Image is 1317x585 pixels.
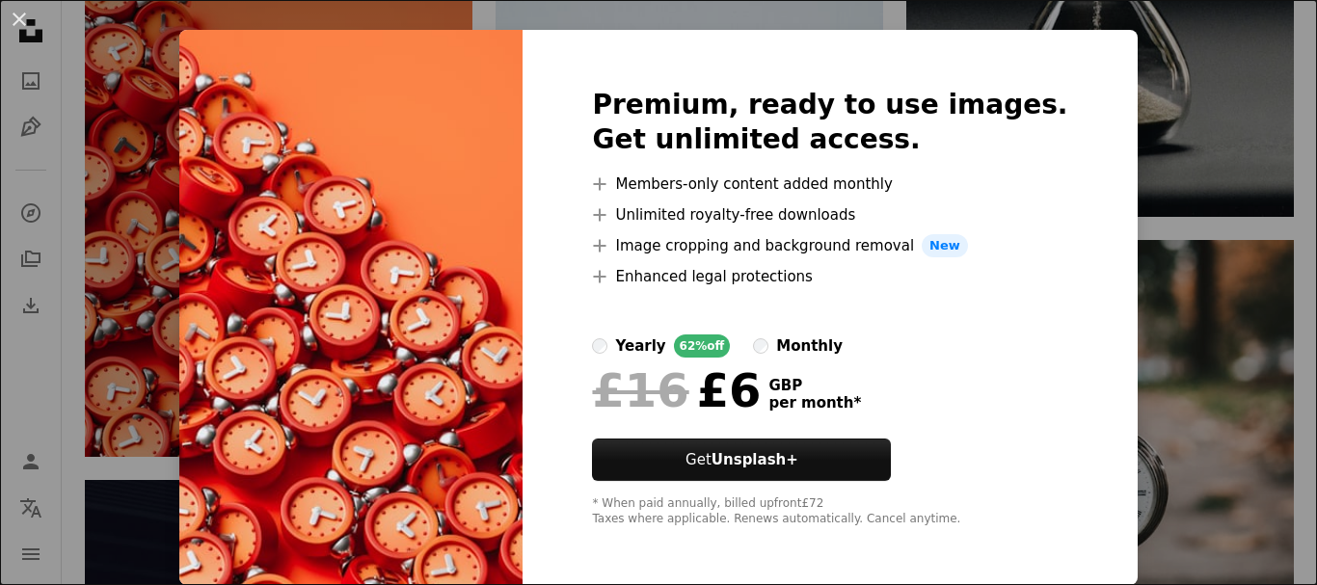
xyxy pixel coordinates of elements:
div: 62% off [674,334,731,358]
strong: Unsplash+ [712,451,798,468]
img: premium_photo-1676422355760-d7027256faef [179,30,523,585]
span: £16 [592,365,688,415]
input: yearly62%off [592,338,607,354]
div: £6 [592,365,761,415]
span: GBP [768,377,861,394]
span: New [922,234,968,257]
li: Members-only content added monthly [592,173,1067,196]
li: Image cropping and background removal [592,234,1067,257]
li: Enhanced legal protections [592,265,1067,288]
li: Unlimited royalty-free downloads [592,203,1067,226]
div: monthly [776,334,843,358]
div: * When paid annually, billed upfront £72 Taxes where applicable. Renews automatically. Cancel any... [592,496,1067,527]
div: yearly [615,334,665,358]
input: monthly [753,338,768,354]
button: GetUnsplash+ [592,439,891,481]
span: per month * [768,394,861,412]
h2: Premium, ready to use images. Get unlimited access. [592,88,1067,157]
